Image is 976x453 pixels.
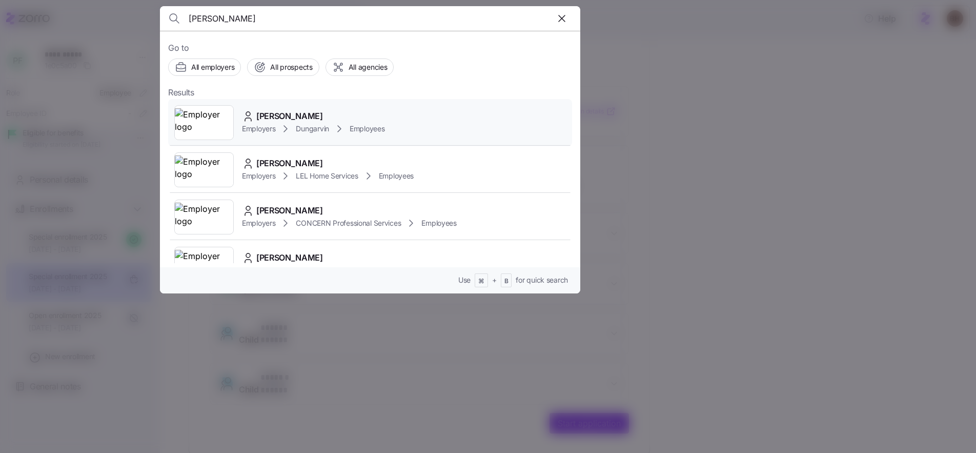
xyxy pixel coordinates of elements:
[168,86,194,99] span: Results
[296,171,358,181] span: LEL Home Services
[242,171,275,181] span: Employers
[175,250,233,279] img: Employer logo
[296,218,401,228] span: CONCERN Professional Services
[458,275,471,285] span: Use
[270,62,312,72] span: All prospects
[350,124,384,134] span: Employees
[175,155,233,184] img: Employer logo
[516,275,568,285] span: for quick search
[379,171,414,181] span: Employees
[326,58,394,76] button: All agencies
[247,58,319,76] button: All prospects
[296,124,329,134] span: Dungarvin
[175,108,233,137] img: Employer logo
[492,275,497,285] span: +
[256,251,323,264] span: [PERSON_NAME]
[478,277,484,286] span: ⌘
[256,157,323,170] span: [PERSON_NAME]
[504,277,509,286] span: B
[242,124,275,134] span: Employers
[256,110,323,123] span: [PERSON_NAME]
[175,203,233,231] img: Employer logo
[168,42,572,54] span: Go to
[256,204,323,217] span: [PERSON_NAME]
[242,218,275,228] span: Employers
[191,62,234,72] span: All employers
[349,62,388,72] span: All agencies
[168,58,241,76] button: All employers
[421,218,456,228] span: Employees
